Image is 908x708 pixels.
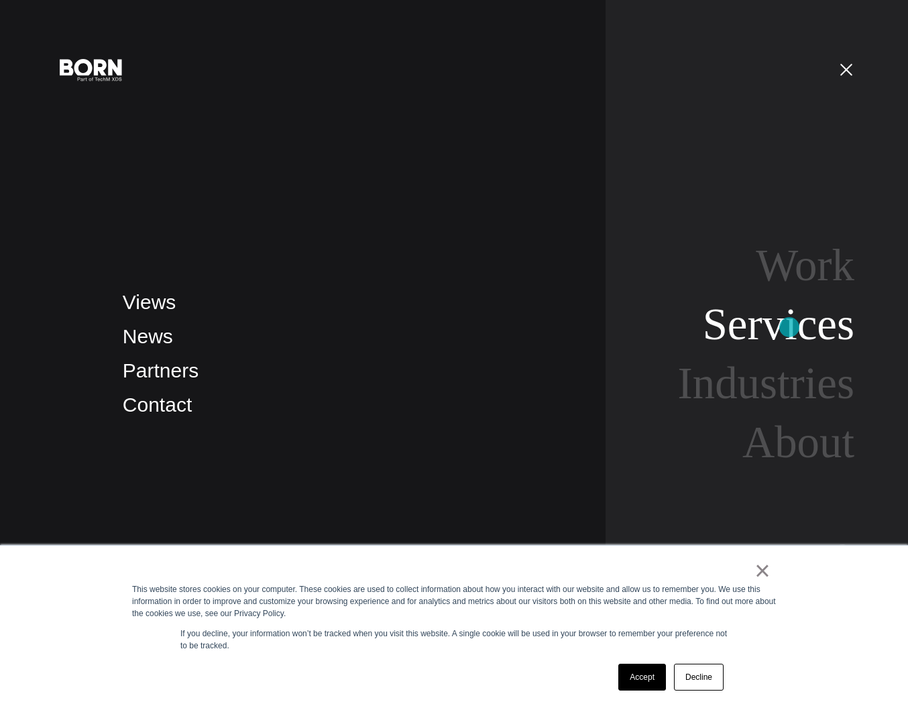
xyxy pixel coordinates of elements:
[123,325,173,347] a: News
[703,299,854,349] a: Services
[123,291,176,313] a: Views
[834,544,854,565] img: Search
[754,565,771,577] a: ×
[674,664,724,691] a: Decline
[123,394,192,416] a: Contact
[742,417,854,467] a: About
[123,359,198,381] a: Partners
[180,628,728,652] p: If you decline, your information won’t be tracked when you visit this website. A single cookie wi...
[618,664,666,691] a: Accept
[132,583,776,619] div: This website stores cookies on your computer. These cookies are used to collect information about...
[756,240,854,290] a: Work
[830,55,862,83] button: Open
[678,358,854,408] a: Industries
